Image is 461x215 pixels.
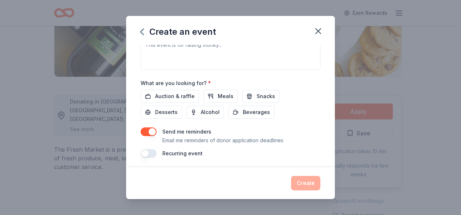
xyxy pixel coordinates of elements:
[141,80,211,87] label: What are you looking for?
[162,150,203,156] label: Recurring event
[141,90,199,103] button: Auction & raffle
[257,92,275,101] span: Snacks
[243,108,270,117] span: Beverages
[201,108,220,117] span: Alcohol
[141,106,182,119] button: Desserts
[228,106,274,119] button: Beverages
[155,92,195,101] span: Auction & raffle
[155,108,178,117] span: Desserts
[141,26,216,38] div: Create an event
[162,128,211,135] label: Send me reminders
[242,90,279,103] button: Snacks
[218,92,233,101] span: Meals
[186,106,224,119] button: Alcohol
[162,136,283,145] p: Email me reminders of donor application deadlines
[203,90,238,103] button: Meals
